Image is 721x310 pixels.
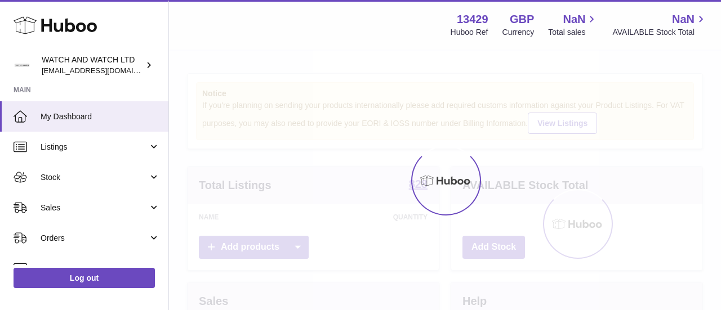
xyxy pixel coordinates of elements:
[41,142,148,152] span: Listings
[41,172,148,183] span: Stock
[548,27,598,38] span: Total sales
[41,111,160,122] span: My Dashboard
[14,57,30,74] img: internalAdmin-13429@internal.huboo.com
[14,268,155,288] a: Log out
[42,55,143,76] div: WATCH AND WATCH LTD
[42,66,166,75] span: [EMAIL_ADDRESS][DOMAIN_NAME]
[563,12,585,27] span: NaN
[612,27,707,38] span: AVAILABLE Stock Total
[502,27,535,38] div: Currency
[548,12,598,38] a: NaN Total sales
[510,12,534,27] strong: GBP
[612,12,707,38] a: NaN AVAILABLE Stock Total
[451,27,488,38] div: Huboo Ref
[457,12,488,27] strong: 13429
[41,233,148,244] span: Orders
[41,203,148,213] span: Sales
[672,12,695,27] span: NaN
[41,263,160,274] span: Usage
